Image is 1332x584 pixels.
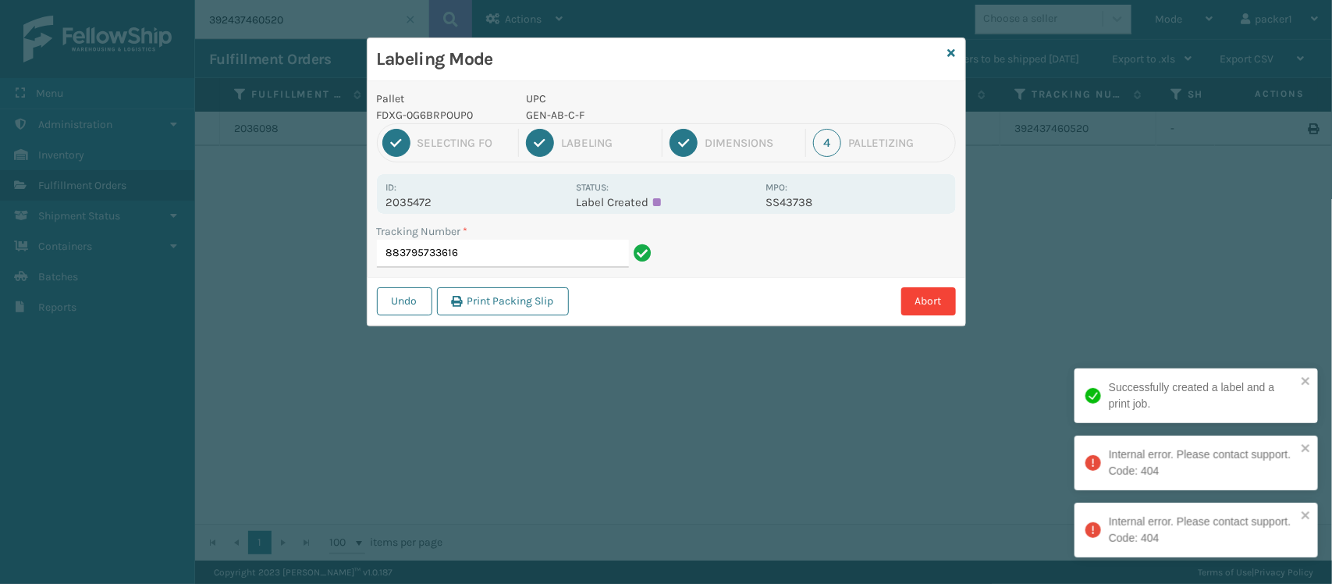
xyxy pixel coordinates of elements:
[386,182,397,193] label: Id:
[765,182,787,193] label: MPO:
[377,287,432,315] button: Undo
[813,129,841,157] div: 4
[526,107,756,123] p: GEN-AB-C-F
[377,107,508,123] p: FDXG-0G6BRPOUP0
[437,287,569,315] button: Print Packing Slip
[576,195,756,209] p: Label Created
[1109,447,1296,479] div: Internal error. Please contact support. Code: 404
[1301,442,1312,457] button: close
[1301,375,1312,390] button: close
[377,48,942,71] h3: Labeling Mode
[417,136,511,150] div: Selecting FO
[901,287,956,315] button: Abort
[576,182,609,193] label: Status:
[377,223,468,240] label: Tracking Number
[670,129,698,157] div: 3
[526,129,554,157] div: 2
[1109,379,1296,412] div: Successfully created a label and a print job.
[1301,509,1312,524] button: close
[382,129,410,157] div: 1
[765,195,946,209] p: SS43738
[526,91,756,107] p: UPC
[848,136,950,150] div: Palletizing
[377,91,508,107] p: Pallet
[1109,514,1296,547] div: Internal error. Please contact support. Code: 404
[705,136,798,150] div: Dimensions
[561,136,655,150] div: Labeling
[386,195,567,209] p: 2035472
